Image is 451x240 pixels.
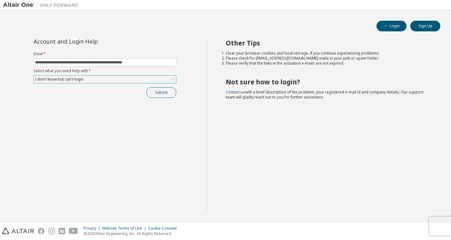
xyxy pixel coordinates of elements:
[226,78,429,86] h2: Not sure how to login?
[410,21,440,31] button: Sign Up
[84,231,180,236] p: © 2025 Altair Engineering, Inc. All Rights Reserved.
[3,2,81,8] img: Altair One
[148,226,180,231] div: Cookie Consent
[34,68,176,73] label: Select what you need help with
[34,51,176,56] label: Email
[34,76,176,83] div: I don't know but can't login
[376,21,407,31] button: Login
[226,61,429,66] li: Please verify that the links in the activation e-mails are not expired.
[102,226,148,231] div: Website Terms of Use
[34,39,148,44] div: Account and Login Help
[226,89,245,95] a: Contact us
[84,226,102,231] div: Privacy
[226,51,429,56] li: Clear your browser cookies and local storage, if you continue experiencing problems.
[226,89,423,100] span: with a brief description of the problem, your registered e-mail id and company details. Our suppo...
[2,228,34,234] img: altair_logo.svg
[226,39,429,47] h2: Other Tips
[48,228,55,234] img: instagram.svg
[38,228,44,234] img: facebook.svg
[146,87,176,98] button: Submit
[34,76,84,83] div: I don't know but can't login
[69,228,78,234] img: youtube.svg
[59,228,65,234] img: linkedin.svg
[226,56,429,61] li: Please check for [EMAIL_ADDRESS][DOMAIN_NAME] mails in your junk or spam folder.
